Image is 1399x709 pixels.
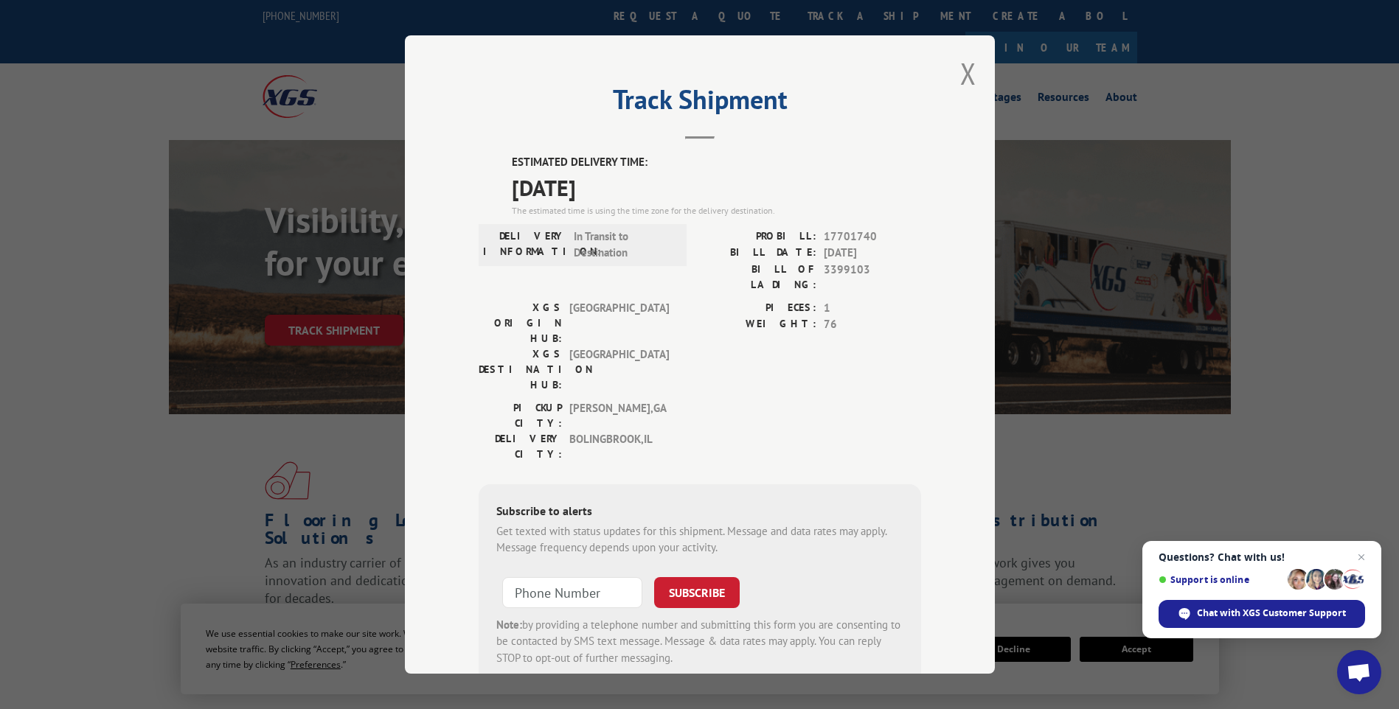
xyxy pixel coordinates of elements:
label: WEIGHT: [700,316,816,333]
div: Get texted with status updates for this shipment. Message and data rates may apply. Message frequ... [496,523,903,556]
div: Subscribe to alerts [496,502,903,523]
label: ESTIMATED DELIVERY TIME: [512,154,921,171]
h2: Track Shipment [479,89,921,117]
span: Chat with XGS Customer Support [1197,607,1346,620]
span: BOLINGBROOK , IL [569,431,669,462]
label: PICKUP CITY: [479,400,562,431]
span: [GEOGRAPHIC_DATA] [569,346,669,393]
label: PIECES: [700,300,816,317]
button: Close modal [960,54,976,93]
span: 3399103 [824,262,921,293]
span: 17701740 [824,228,921,245]
span: Support is online [1159,574,1282,585]
label: XGS ORIGIN HUB: [479,300,562,346]
span: [DATE] [512,171,921,204]
label: BILL OF LADING: [700,262,816,293]
button: SUBSCRIBE [654,577,740,608]
label: PROBILL: [700,228,816,245]
strong: Note: [496,618,522,632]
div: Open chat [1337,650,1381,694]
label: DELIVERY CITY: [479,431,562,462]
span: 76 [824,316,921,333]
label: DELIVERY INFORMATION: [483,228,566,262]
span: Close chat [1353,548,1370,566]
label: XGS DESTINATION HUB: [479,346,562,393]
span: [PERSON_NAME] , GA [569,400,669,431]
span: In Transit to Destination [574,228,673,262]
label: BILL DATE: [700,245,816,262]
span: [GEOGRAPHIC_DATA] [569,300,669,346]
div: Chat with XGS Customer Support [1159,600,1365,628]
div: The estimated time is using the time zone for the delivery destination. [512,204,921,217]
div: by providing a telephone number and submitting this form you are consenting to be contacted by SM... [496,617,903,667]
span: 1 [824,300,921,317]
input: Phone Number [502,577,642,608]
span: Questions? Chat with us! [1159,551,1365,563]
span: [DATE] [824,245,921,262]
